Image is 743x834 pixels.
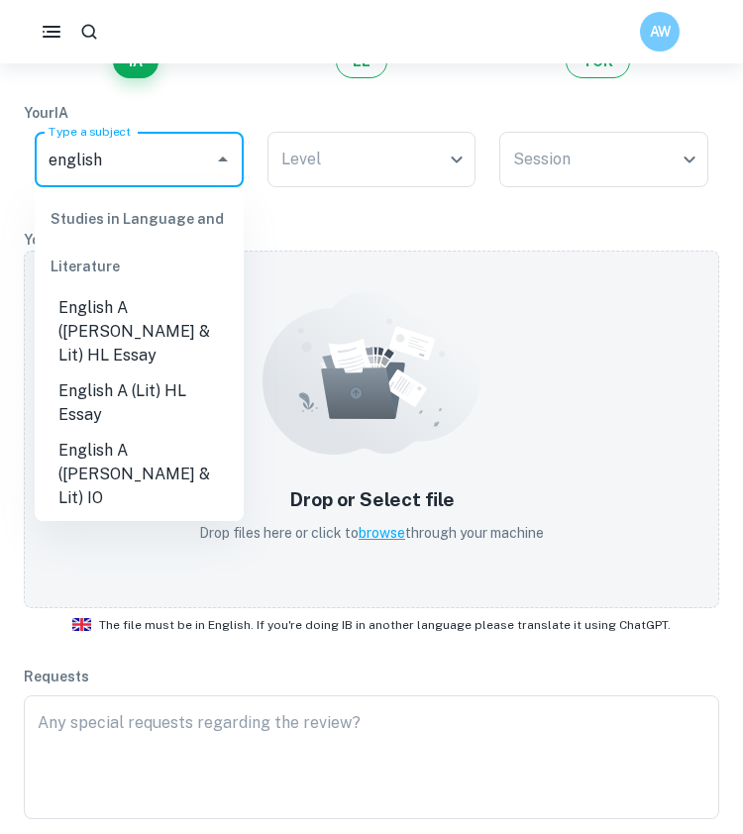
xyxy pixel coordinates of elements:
[35,433,244,516] li: English A ([PERSON_NAME] & Lit) IO
[24,229,719,251] p: Your IA file
[209,146,237,173] button: Close
[35,195,244,290] div: Studies in Language and Literature
[199,522,544,544] p: Drop files here or click to through your machine
[199,485,544,514] h5: Drop or Select file
[99,616,671,634] span: The file must be in English. If you're doing IB in another language please translate it using Cha...
[24,666,719,687] p: Requests
[35,516,244,552] li: English A (Lit) IO
[35,373,244,433] li: English A (Lit) HL Essay
[49,123,131,140] label: Type a subject
[359,525,405,541] span: browse
[35,290,244,373] li: English A ([PERSON_NAME] & Lit) HL Essay
[72,618,90,631] img: ic_flag_en.svg
[640,12,680,52] button: AW
[649,21,672,43] h6: AW
[24,102,719,124] p: Your IA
